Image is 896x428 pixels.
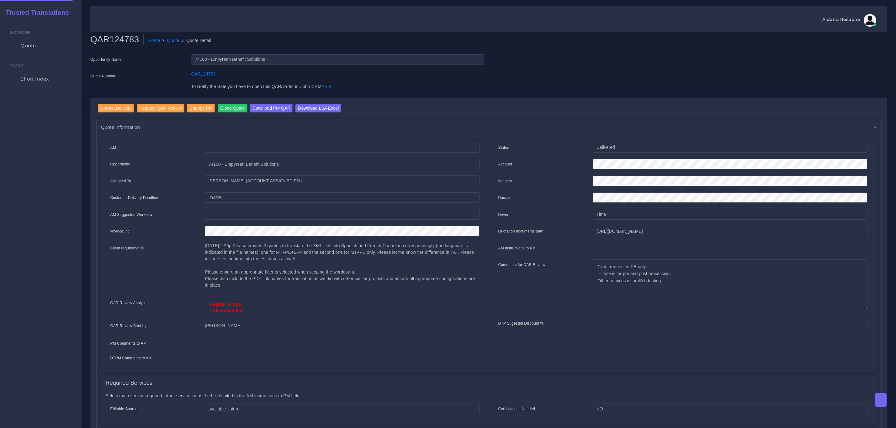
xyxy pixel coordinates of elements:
[321,84,331,89] a: AR-1
[167,37,179,44] a: Quote
[10,30,30,35] span: Sections
[209,301,475,308] p: Regular Scope
[106,393,872,399] p: Select main service required, other services must be be detailed in the AM instructions to PM field.
[97,119,881,135] div: Quote information
[498,178,512,184] label: Industry
[5,72,77,86] a: Effort Index
[110,245,144,251] label: Client requirements
[186,83,489,94] div: To Notify the Sale you have to open this QAR/Order in Zoho CRM
[110,406,138,412] label: Editable Source
[187,104,215,112] input: Change PM
[205,243,479,289] p: [DATE] 2:26p Please provide 2 quotes to translate the XML files into Spanish and French Canadian ...
[137,104,184,112] input: Request QAR Review
[110,178,131,184] label: Assigned To
[10,63,24,68] span: Tools
[110,228,129,234] label: Wordcount
[864,14,876,27] img: avatar
[498,145,509,150] label: Status
[179,37,211,44] li: Quote Detail
[218,104,247,112] input: Clone Quote
[90,73,115,79] label: Quote Number
[148,37,160,44] a: Home
[106,380,152,387] h4: Required Services
[110,145,116,150] label: AM
[498,321,544,326] label: DTP Sugested Discount %
[5,39,77,52] a: Quotes
[110,212,152,217] label: AM Suggested Workflow
[498,228,543,234] label: Quotation documents path
[822,17,860,22] span: Aldana Resuche
[90,34,144,45] h2: QAR124783
[498,262,545,268] label: Comments for QAR Review
[110,195,158,201] label: Customer Delivery Deadline
[593,259,867,309] textarea: Client requested PE only. IT time is for pre and post processing. Other services is for Web testi...
[498,212,509,217] label: Driver
[819,14,878,27] a: Aldana Resucheavatar
[498,195,512,201] label: Domain
[205,322,479,329] p: [PERSON_NAME]
[110,341,147,346] label: PM Comments to AM
[20,76,49,82] span: Effort Index
[90,57,122,62] label: Opportunity Name
[110,161,130,167] label: Opportunity
[98,104,134,112] input: Correct Delivery
[250,104,293,112] input: Download PM QAR
[2,9,69,16] h2: Trusted Translations
[295,104,341,112] input: Download LSA Excel
[110,355,152,361] label: DTPM Comments to AM
[209,308,475,314] p: LSA pricing list
[110,323,146,329] label: QAR Review Sent by
[498,406,535,412] label: Certifications Needed
[498,161,512,167] label: Account
[2,8,69,18] a: Trusted Translations
[205,175,479,186] input: pm
[191,71,215,76] a: QAR124783
[110,300,148,306] label: QAR Review Analysis
[498,245,536,251] label: AM instructions to PM
[101,123,140,131] span: Quote information
[20,42,38,49] span: Quotes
